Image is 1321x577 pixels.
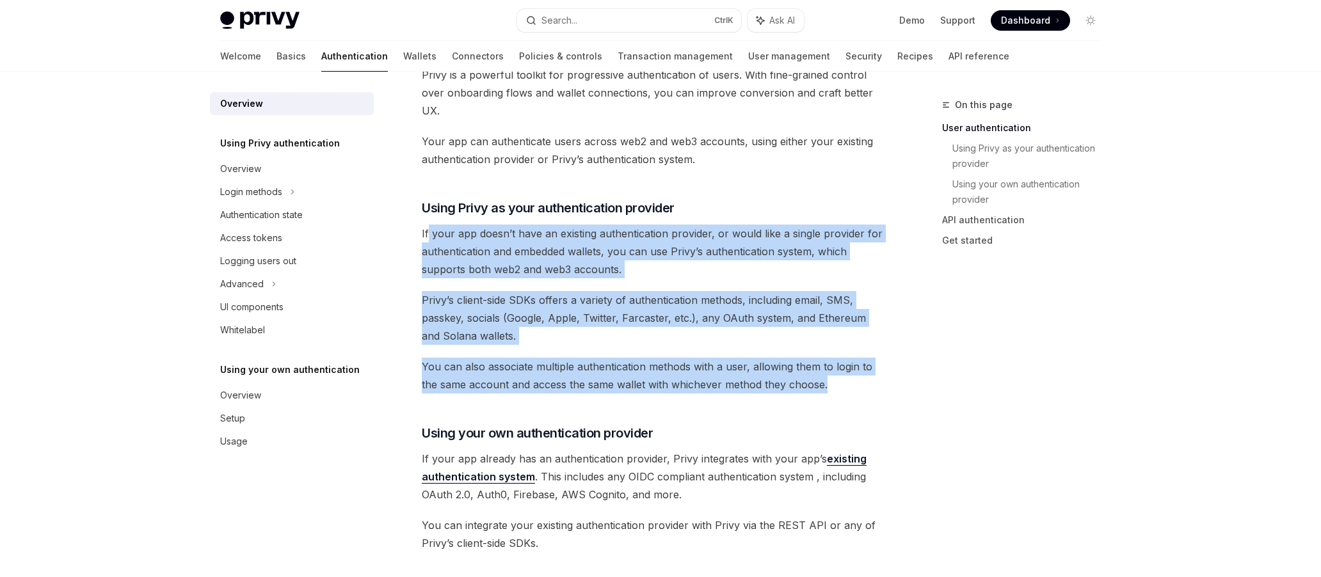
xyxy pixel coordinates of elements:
[845,41,882,72] a: Security
[1001,14,1050,27] span: Dashboard
[210,319,374,342] a: Whitelabel
[210,92,374,115] a: Overview
[940,14,975,27] a: Support
[220,276,264,292] div: Advanced
[220,388,261,403] div: Overview
[942,210,1111,230] a: API authentication
[220,230,282,246] div: Access tokens
[220,411,245,426] div: Setup
[952,138,1111,174] a: Using Privy as your authentication provider
[422,450,883,503] span: If your app already has an authentication provider, Privy integrates with your app’s . This inclu...
[422,424,653,442] span: Using your own authentication provider
[618,41,733,72] a: Transaction management
[899,14,925,27] a: Demo
[220,299,284,315] div: UI components
[210,203,374,226] a: Authentication state
[210,157,374,180] a: Overview
[220,253,296,269] div: Logging users out
[541,13,577,28] div: Search...
[210,384,374,407] a: Overview
[1080,10,1101,31] button: Toggle dark mode
[748,41,830,72] a: User management
[422,358,883,393] span: You can also associate multiple authentication methods with a user, allowing them to login to the...
[422,199,675,217] span: Using Privy as your authentication provider
[422,66,883,120] span: Privy is a powerful toolkit for progressive authentication of users. With fine-grained control ov...
[276,41,306,72] a: Basics
[210,226,374,249] a: Access tokens
[952,174,1111,210] a: Using your own authentication provider
[519,41,602,72] a: Policies & controls
[942,230,1111,251] a: Get started
[422,225,883,278] span: If your app doesn’t have an existing authentication provider, or would like a single provider for...
[422,291,883,345] span: Privy’s client-side SDKs offers a variety of authentication methods, including email, SMS, passke...
[220,136,340,151] h5: Using Privy authentication
[220,434,248,449] div: Usage
[897,41,933,72] a: Recipes
[949,41,1009,72] a: API reference
[220,161,261,177] div: Overview
[422,516,883,552] span: You can integrate your existing authentication provider with Privy via the REST API or any of Pri...
[220,207,303,223] div: Authentication state
[210,430,374,453] a: Usage
[220,184,282,200] div: Login methods
[321,41,388,72] a: Authentication
[517,9,741,32] button: Search...CtrlK
[955,97,1013,113] span: On this page
[220,322,265,338] div: Whitelabel
[991,10,1070,31] a: Dashboard
[220,362,360,377] h5: Using your own authentication
[220,12,300,29] img: light logo
[220,96,263,111] div: Overview
[452,41,504,72] a: Connectors
[714,15,733,26] span: Ctrl K
[210,296,374,319] a: UI components
[220,41,261,72] a: Welcome
[403,41,436,72] a: Wallets
[422,132,883,168] span: Your app can authenticate users across web2 and web3 accounts, using either your existing authent...
[210,249,374,273] a: Logging users out
[942,118,1111,138] a: User authentication
[748,9,804,32] button: Ask AI
[769,14,795,27] span: Ask AI
[210,407,374,430] a: Setup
